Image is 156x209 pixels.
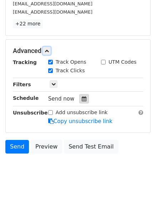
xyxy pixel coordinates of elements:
[13,95,39,101] strong: Schedule
[13,47,143,55] h5: Advanced
[48,96,75,102] span: Send now
[13,1,92,6] small: [EMAIL_ADDRESS][DOMAIN_NAME]
[13,82,31,87] strong: Filters
[64,140,118,154] a: Send Test Email
[120,175,156,209] iframe: Chat Widget
[31,140,62,154] a: Preview
[56,67,85,74] label: Track Clicks
[48,118,112,125] a: Copy unsubscribe link
[13,110,48,116] strong: Unsubscribe
[13,19,43,28] a: +22 more
[13,59,37,65] strong: Tracking
[56,58,86,66] label: Track Opens
[56,109,108,116] label: Add unsubscribe link
[13,9,92,15] small: [EMAIL_ADDRESS][DOMAIN_NAME]
[5,140,29,154] a: Send
[109,58,136,66] label: UTM Codes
